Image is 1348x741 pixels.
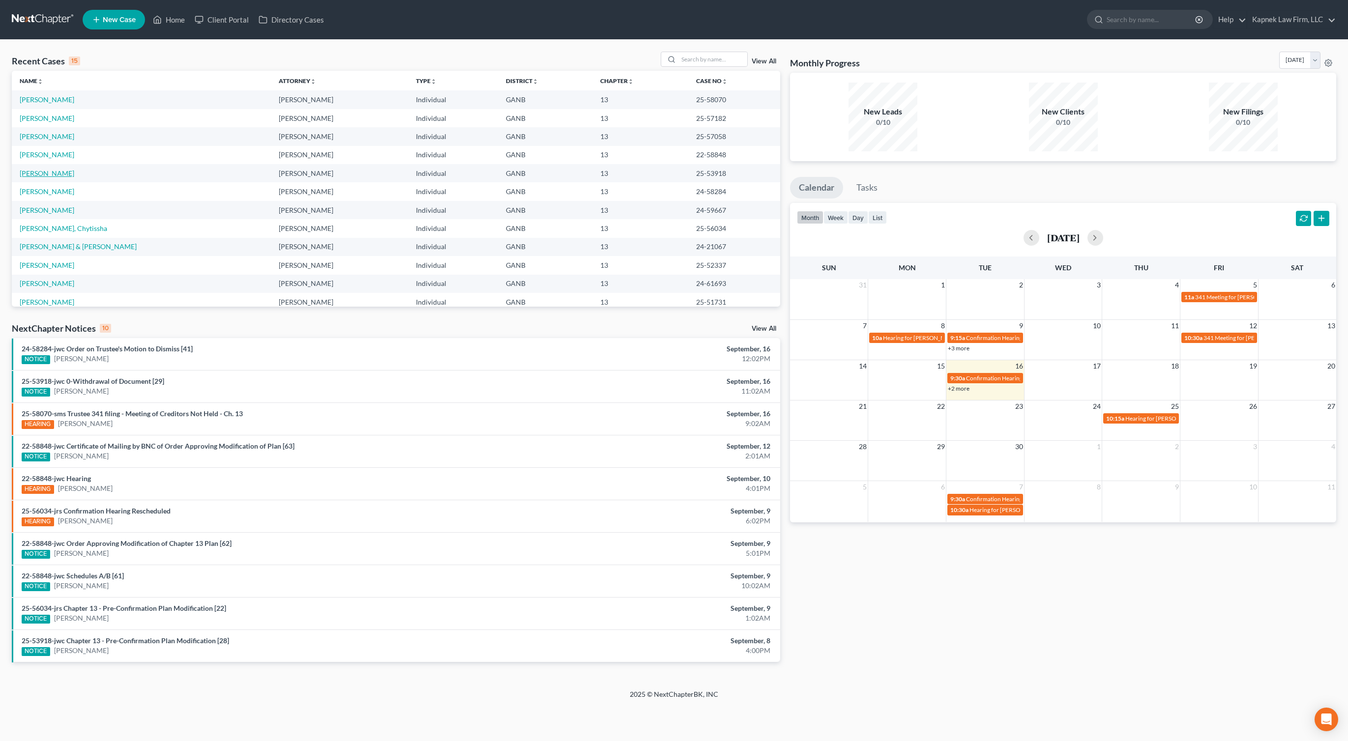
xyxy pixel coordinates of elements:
td: Individual [408,201,498,219]
div: 12:02PM [527,354,770,364]
a: 22-58848-jwc Schedules A/B [61] [22,571,124,580]
a: View All [752,325,776,332]
span: 21 [858,400,868,412]
span: Hearing for [PERSON_NAME] [883,334,960,342]
a: Help [1213,11,1246,28]
span: 25 [1170,400,1180,412]
div: 11:02AM [527,386,770,396]
span: 12 [1248,320,1258,332]
a: Home [148,11,190,28]
a: [PERSON_NAME] [58,516,113,526]
div: 15 [69,57,80,65]
span: 7 [862,320,868,332]
span: Confirmation Hearing for [PERSON_NAME] [966,374,1079,382]
td: Individual [408,146,498,164]
span: 8 [1096,481,1102,493]
span: 9:15a [950,334,965,342]
span: 7 [1018,481,1024,493]
a: [PERSON_NAME], Chytissha [20,224,107,232]
div: NOTICE [22,453,50,461]
a: 25-53918-jwc 0-Withdrawal of Document [29] [22,377,164,385]
a: [PERSON_NAME] [20,187,74,196]
td: [PERSON_NAME] [271,146,408,164]
a: 25-56034-jrs Chapter 13 - Pre-Confirmation Plan Modification [22] [22,604,226,612]
span: 10 [1092,320,1102,332]
div: September, 16 [527,409,770,419]
a: View All [752,58,776,65]
td: GANB [498,238,592,256]
a: 25-58070-sms Trustee 341 filing - Meeting of Creditors Not Held - Ch. 13 [22,409,243,418]
span: 1 [940,279,946,291]
a: 22-58848-jwc Certificate of Mailing by BNC of Order Approving Modification of Plan [63] [22,442,294,450]
td: [PERSON_NAME] [271,201,408,219]
span: 30 [1014,441,1024,453]
div: New Clients [1029,106,1098,117]
button: month [797,211,823,224]
span: 28 [858,441,868,453]
button: week [823,211,848,224]
a: [PERSON_NAME] [20,95,74,104]
td: Individual [408,256,498,274]
span: Mon [899,263,916,272]
div: September, 9 [527,506,770,516]
td: 13 [592,238,688,256]
a: [PERSON_NAME] [54,613,109,623]
a: 25-53918-jwc Chapter 13 - Pre-Confirmation Plan Modification [28] [22,636,229,645]
td: Individual [408,182,498,200]
div: September, 10 [527,474,770,484]
h2: [DATE] [1047,232,1080,243]
div: 1:02AM [527,613,770,623]
div: 5:01PM [527,548,770,558]
td: 25-53918 [688,164,780,182]
div: HEARING [22,420,54,429]
span: 22 [936,400,946,412]
td: [PERSON_NAME] [271,219,408,237]
a: [PERSON_NAME] [20,261,74,269]
td: [PERSON_NAME] [271,127,408,145]
div: HEARING [22,485,54,494]
div: 9:02AM [527,419,770,428]
a: Kapnek Law Firm, LLC [1247,11,1336,28]
span: 19 [1248,360,1258,372]
i: unfold_more [722,79,728,85]
a: [PERSON_NAME] [20,150,74,159]
td: 25-56034 [688,219,780,237]
td: [PERSON_NAME] [271,182,408,200]
div: New Leads [849,106,917,117]
span: Wed [1055,263,1071,272]
div: 2:01AM [527,451,770,461]
a: Case Nounfold_more [696,77,728,85]
i: unfold_more [37,79,43,85]
td: GANB [498,275,592,293]
td: 13 [592,109,688,127]
td: GANB [498,164,592,182]
div: HEARING [22,517,54,526]
td: GANB [498,127,592,145]
td: 13 [592,201,688,219]
h3: Monthly Progress [790,57,860,69]
td: [PERSON_NAME] [271,256,408,274]
a: 22-58848-jwc Order Approving Modification of Chapter 13 Plan [62] [22,539,232,547]
a: Nameunfold_more [20,77,43,85]
span: 11 [1170,320,1180,332]
a: Typeunfold_more [416,77,437,85]
td: GANB [498,201,592,219]
div: 2025 © NextChapterBK, INC [394,689,954,707]
span: 10:30a [1184,334,1202,342]
div: 4:00PM [527,646,770,655]
td: 24-21067 [688,238,780,256]
td: 13 [592,146,688,164]
span: 24 [1092,400,1102,412]
td: Individual [408,127,498,145]
div: 0/10 [1029,117,1098,127]
span: Hearing for [PERSON_NAME] [969,506,1046,513]
input: Search by name... [1107,10,1197,28]
a: [PERSON_NAME] [20,169,74,177]
span: 11a [1184,293,1194,301]
span: Sun [822,263,836,272]
div: September, 12 [527,441,770,451]
td: [PERSON_NAME] [271,238,408,256]
span: 6 [940,481,946,493]
td: 13 [592,182,688,200]
a: 24-58284-jwc Order on Trustee's Motion to Dismiss [41] [22,344,193,353]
